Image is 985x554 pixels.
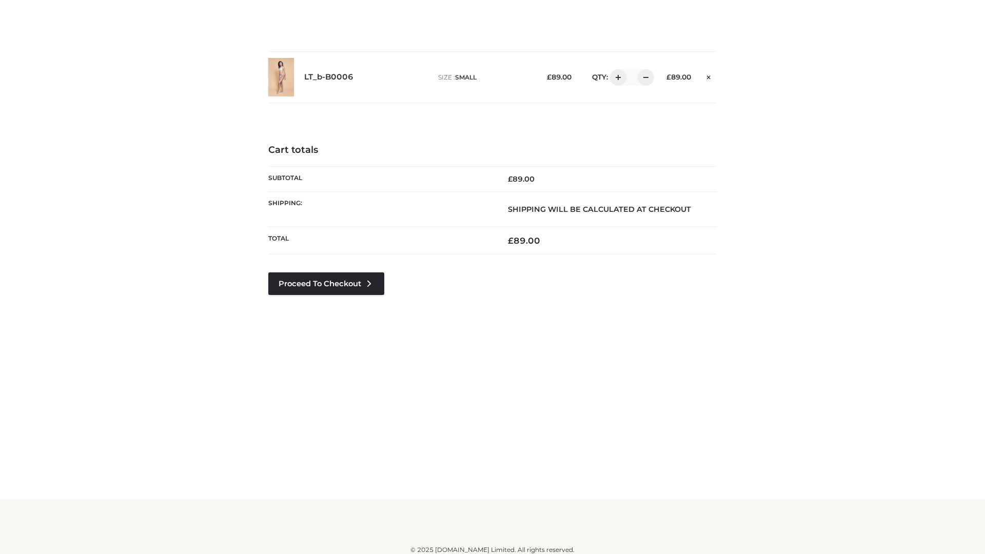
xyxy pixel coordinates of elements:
[268,58,294,96] img: LT_b-B0006 - SMALL
[666,73,691,81] bdi: 89.00
[304,72,353,82] a: LT_b-B0006
[455,73,477,81] span: SMALL
[666,73,671,81] span: £
[582,69,651,86] div: QTY:
[268,272,384,295] a: Proceed to Checkout
[268,166,493,191] th: Subtotal
[438,73,531,82] p: size :
[268,227,493,254] th: Total
[547,73,572,81] bdi: 89.00
[508,235,540,246] bdi: 89.00
[508,174,535,184] bdi: 89.00
[508,205,691,214] strong: Shipping will be calculated at checkout
[701,69,717,83] a: Remove this item
[508,174,513,184] span: £
[268,145,717,156] h4: Cart totals
[268,191,493,227] th: Shipping:
[508,235,514,246] span: £
[547,73,551,81] span: £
